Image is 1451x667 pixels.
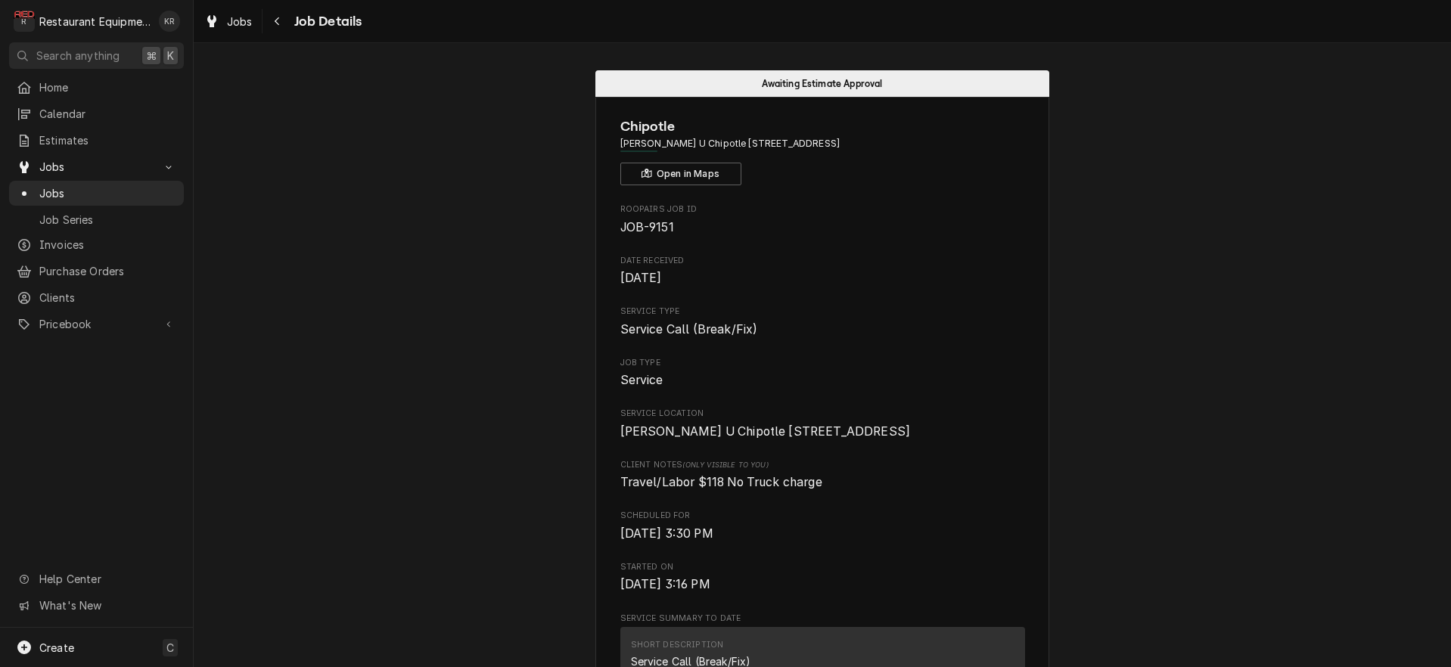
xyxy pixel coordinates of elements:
[39,237,176,253] span: Invoices
[620,163,741,185] button: Open in Maps
[620,459,1025,471] span: Client Notes
[290,11,362,32] span: Job Details
[9,312,184,337] a: Go to Pricebook
[39,132,176,148] span: Estimates
[620,473,1025,492] span: [object Object]
[39,14,151,29] div: Restaurant Equipment Diagnostics
[9,285,184,310] a: Clients
[620,424,911,439] span: [PERSON_NAME] U Chipotle [STREET_ADDRESS]
[227,14,253,29] span: Jobs
[620,306,1025,318] span: Service Type
[620,269,1025,287] span: Date Received
[620,116,1025,137] span: Name
[9,259,184,284] a: Purchase Orders
[9,566,184,591] a: Go to Help Center
[166,640,174,656] span: C
[620,371,1025,389] span: Job Type
[620,357,1025,369] span: Job Type
[620,510,1025,542] div: Scheduled For
[9,232,184,257] a: Invoices
[762,79,882,88] span: Awaiting Estimate Approval
[682,461,768,469] span: (Only Visible to You)
[9,181,184,206] a: Jobs
[198,9,259,34] a: Jobs
[620,137,1025,150] span: Address
[620,219,1025,237] span: Roopairs Job ID
[39,263,176,279] span: Purchase Orders
[620,203,1025,236] div: Roopairs Job ID
[146,48,157,64] span: ⌘
[620,408,1025,440] div: Service Location
[620,510,1025,522] span: Scheduled For
[620,613,1025,625] span: Service Summary To Date
[595,70,1049,97] div: Status
[9,101,184,126] a: Calendar
[9,75,184,100] a: Home
[9,42,184,69] button: Search anything⌘K
[620,561,1025,594] div: Started On
[9,207,184,232] a: Job Series
[631,639,724,651] div: Short Description
[620,321,1025,339] span: Service Type
[36,48,120,64] span: Search anything
[167,48,174,64] span: K
[620,475,822,489] span: Travel/Labor $118 No Truck charge
[620,116,1025,185] div: Client Information
[39,185,176,201] span: Jobs
[620,322,758,337] span: Service Call (Break/Fix)
[9,154,184,179] a: Go to Jobs
[620,255,1025,267] span: Date Received
[620,526,713,541] span: [DATE] 3:30 PM
[620,525,1025,543] span: Scheduled For
[39,597,175,613] span: What's New
[620,575,1025,594] span: Started On
[620,577,710,591] span: [DATE] 3:16 PM
[620,220,674,234] span: JOB-9151
[39,290,176,306] span: Clients
[620,459,1025,492] div: [object Object]
[620,255,1025,287] div: Date Received
[14,11,35,32] div: Restaurant Equipment Diagnostics's Avatar
[39,106,176,122] span: Calendar
[159,11,180,32] div: Kelli Robinette's Avatar
[620,561,1025,573] span: Started On
[620,373,663,387] span: Service
[620,357,1025,389] div: Job Type
[39,571,175,587] span: Help Center
[9,128,184,153] a: Estimates
[14,11,35,32] div: R
[39,159,154,175] span: Jobs
[39,212,176,228] span: Job Series
[159,11,180,32] div: KR
[620,203,1025,216] span: Roopairs Job ID
[39,641,74,654] span: Create
[39,316,154,332] span: Pricebook
[266,9,290,33] button: Navigate back
[620,306,1025,338] div: Service Type
[39,79,176,95] span: Home
[620,408,1025,420] span: Service Location
[620,423,1025,441] span: Service Location
[9,593,184,618] a: Go to What's New
[620,271,662,285] span: [DATE]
